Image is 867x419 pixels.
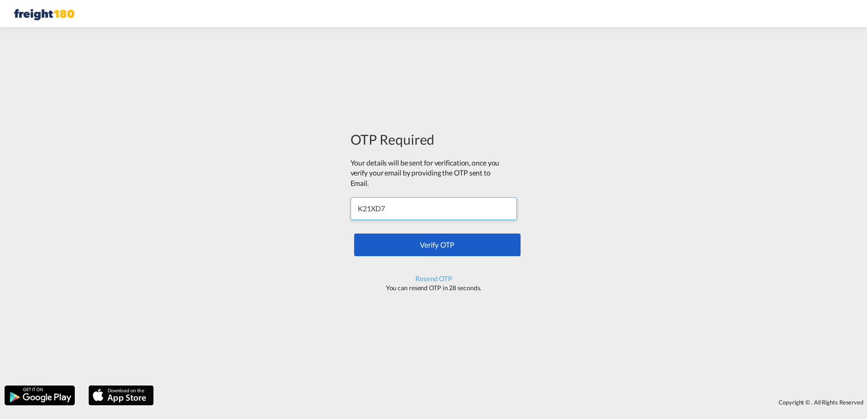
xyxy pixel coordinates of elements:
div: Copyright © . All Rights Reserved [158,395,867,410]
img: apple.png [88,385,155,406]
div: Your details will be sent for verification, once you verify your email by providing the OTP sent ... [351,158,500,188]
input: Enter the OTP [351,197,517,220]
button: Resend OTP [415,274,452,283]
img: 249268c09df411ef8859afcc023c0dd9.png [14,4,75,24]
div: OTP Required [351,130,517,149]
div: You can resend OTP in 28 seconds. [351,283,517,292]
button: Verify OTP [354,234,521,256]
img: google.png [4,385,76,406]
